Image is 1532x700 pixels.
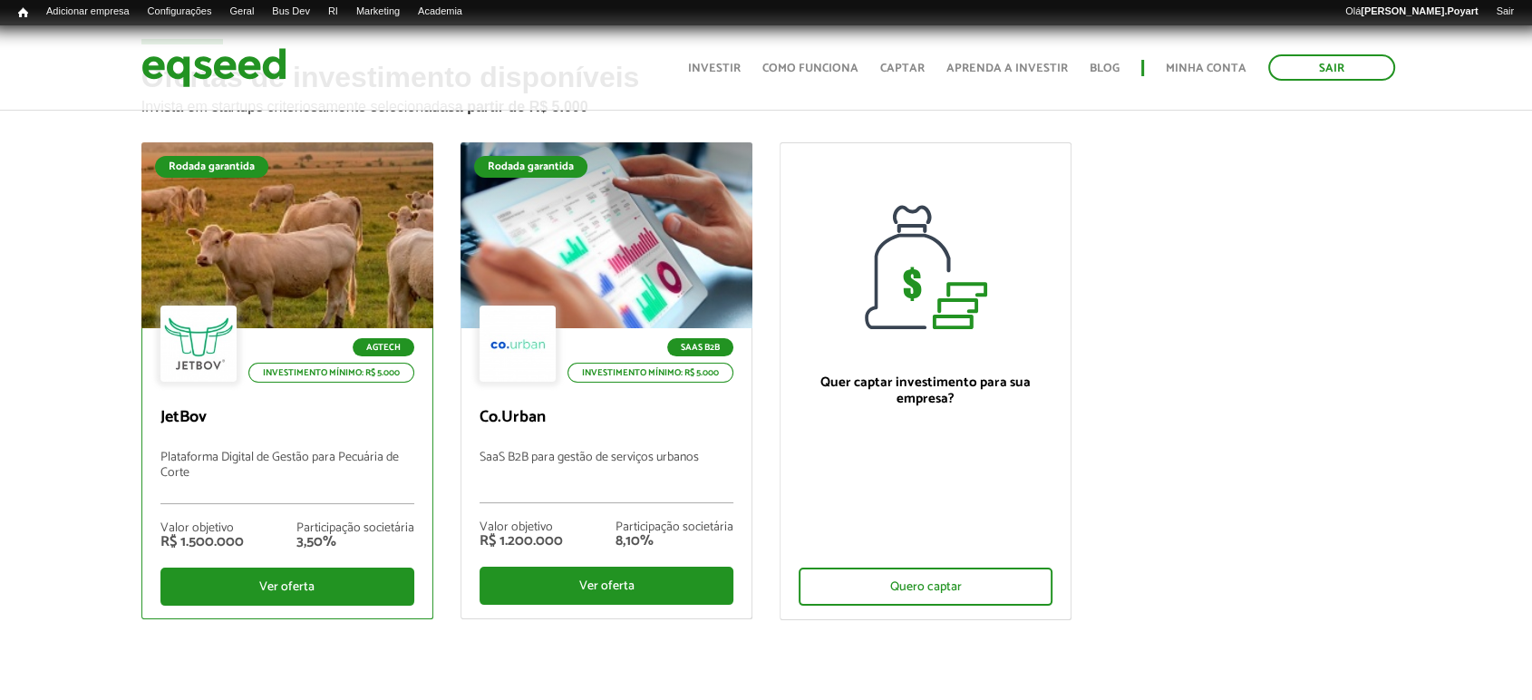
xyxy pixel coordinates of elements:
a: Configurações [139,5,221,19]
a: Olá[PERSON_NAME].Poyart [1336,5,1488,19]
a: Investir [688,63,741,74]
a: Rodada garantida SaaS B2B Investimento mínimo: R$ 5.000 Co.Urban SaaS B2B para gestão de serviços... [461,142,752,619]
p: JetBov [160,408,414,428]
a: Sair [1268,54,1395,81]
div: Valor objetivo [480,521,563,534]
a: Blog [1090,63,1120,74]
p: Plataforma Digital de Gestão para Pecuária de Corte [160,451,414,504]
div: Ver oferta [160,568,414,606]
a: Início [9,5,37,22]
p: SaaS B2B [667,338,733,356]
p: Agtech [353,338,414,356]
p: Co.Urban [480,408,733,428]
div: 8,10% [616,534,733,549]
a: Captar [880,63,925,74]
strong: [PERSON_NAME].Poyart [1361,5,1478,16]
a: Rodada garantida Agtech Investimento mínimo: R$ 5.000 JetBov Plataforma Digital de Gestão para Pe... [141,142,433,619]
a: Academia [409,5,471,19]
a: Minha conta [1166,63,1246,74]
a: Como funciona [762,63,858,74]
div: 3,50% [296,535,414,549]
img: EqSeed [141,44,286,92]
a: Aprenda a investir [946,63,1068,74]
div: Quero captar [799,568,1052,606]
div: Valor objetivo [160,522,244,535]
span: Início [18,6,28,19]
a: Adicionar empresa [37,5,139,19]
div: Rodada garantida [155,156,268,178]
p: Quer captar investimento para sua empresa? [799,374,1052,407]
a: RI [319,5,347,19]
a: Bus Dev [263,5,319,19]
a: Quer captar investimento para sua empresa? Quero captar [780,142,1071,620]
p: SaaS B2B para gestão de serviços urbanos [480,451,733,503]
p: Investimento mínimo: R$ 5.000 [567,363,733,383]
div: Ver oferta [480,567,733,605]
div: Participação societária [296,522,414,535]
div: R$ 1.200.000 [480,534,563,549]
div: Participação societária [616,521,733,534]
a: Marketing [347,5,409,19]
div: Rodada garantida [474,156,587,178]
a: Sair [1487,5,1523,19]
div: R$ 1.500.000 [160,535,244,549]
a: Geral [220,5,263,19]
p: Investimento mínimo: R$ 5.000 [248,363,414,383]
